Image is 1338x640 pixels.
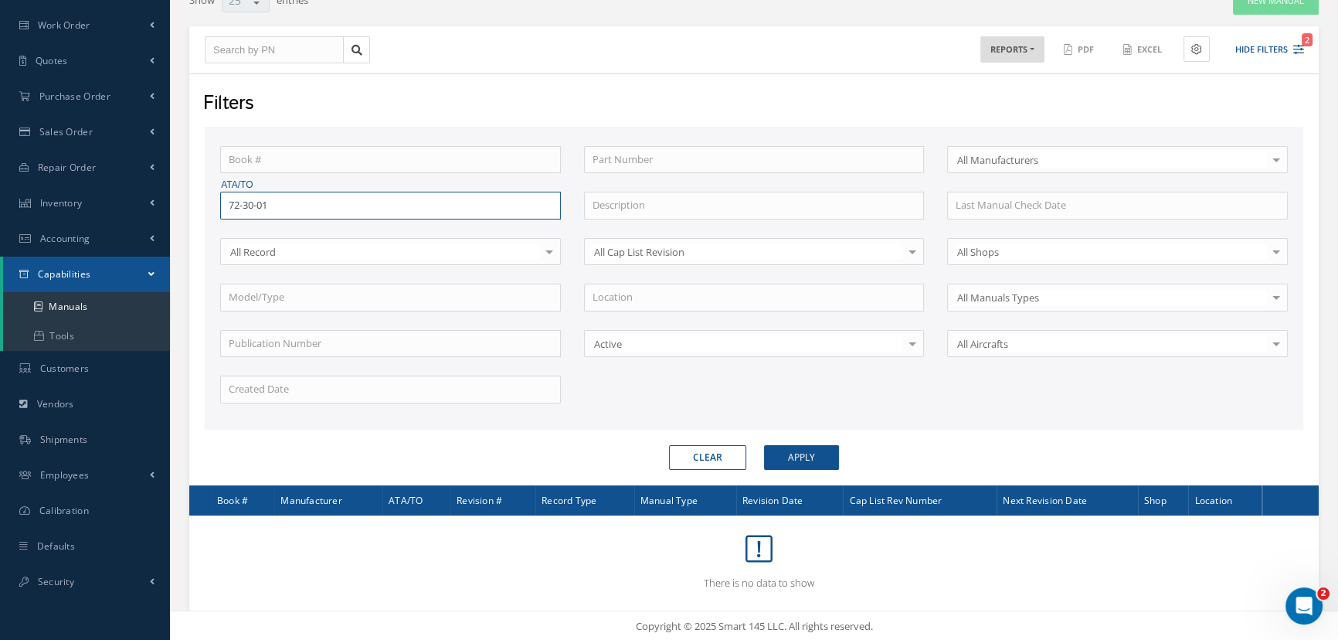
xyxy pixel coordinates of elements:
[584,146,925,174] input: Part Number
[584,284,925,311] input: Location
[38,161,97,174] span: Repair Order
[3,322,170,351] a: Tools
[185,619,1323,635] div: Copyright © 2025 Smart 145 LLC. All rights reserved.
[669,445,746,470] button: Clear
[40,433,88,446] span: Shipments
[584,192,925,220] input: Description
[764,445,839,470] button: Apply
[1221,37,1304,63] button: Hide Filters2
[40,362,90,375] span: Customers
[1285,587,1323,625] iframe: Intercom live chat
[1144,492,1167,507] span: Shop
[457,492,502,507] span: Revision #
[947,192,1288,220] input: Last Manual Check Date
[40,468,90,482] span: Employees
[3,257,170,292] a: Capabilities
[1116,36,1172,63] button: Excel
[39,90,110,103] span: Purchase Order
[39,504,89,517] span: Calibration
[36,54,68,67] span: Quotes
[205,524,1313,591] div: There is no data to show
[590,336,904,352] span: Active
[220,284,561,311] input: Model/Type
[1302,33,1313,46] span: 2
[1003,492,1087,507] span: Next Revision Date
[3,292,170,322] a: Manuals
[953,290,1267,305] span: All Manuals Types
[220,376,561,403] input: Created Date
[542,492,596,507] span: Record Type
[38,575,74,588] span: Security
[590,244,904,260] span: All Cap List Revision
[742,492,803,507] span: Revision Date
[192,90,1313,119] div: Filters
[640,492,698,507] span: Manual Type
[849,492,942,507] span: Cap List Rev Number
[220,192,561,220] input: ATA/TO
[37,540,75,553] span: Defaults
[38,267,91,281] span: Capabilities
[38,19,90,32] span: Work Order
[221,178,560,192] label: ATA/TO
[389,492,423,507] span: ATA/TO
[220,330,561,358] input: Publication Number
[953,152,1267,168] span: All Manufacturers
[953,244,1267,260] span: All Shops
[205,36,344,64] input: Search by PN
[37,397,74,410] span: Vendors
[217,492,248,507] span: Book #
[40,196,83,209] span: Inventory
[980,36,1044,63] button: REPORTS
[226,244,540,260] span: All Record
[220,146,561,174] input: Book #
[1317,587,1330,600] span: 2
[953,336,1267,352] span: All Aircrafts
[1194,492,1232,507] span: Location
[39,125,93,138] span: Sales Order
[280,492,341,507] span: Manufacturer
[40,232,90,245] span: Accounting
[1056,36,1104,63] button: PDF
